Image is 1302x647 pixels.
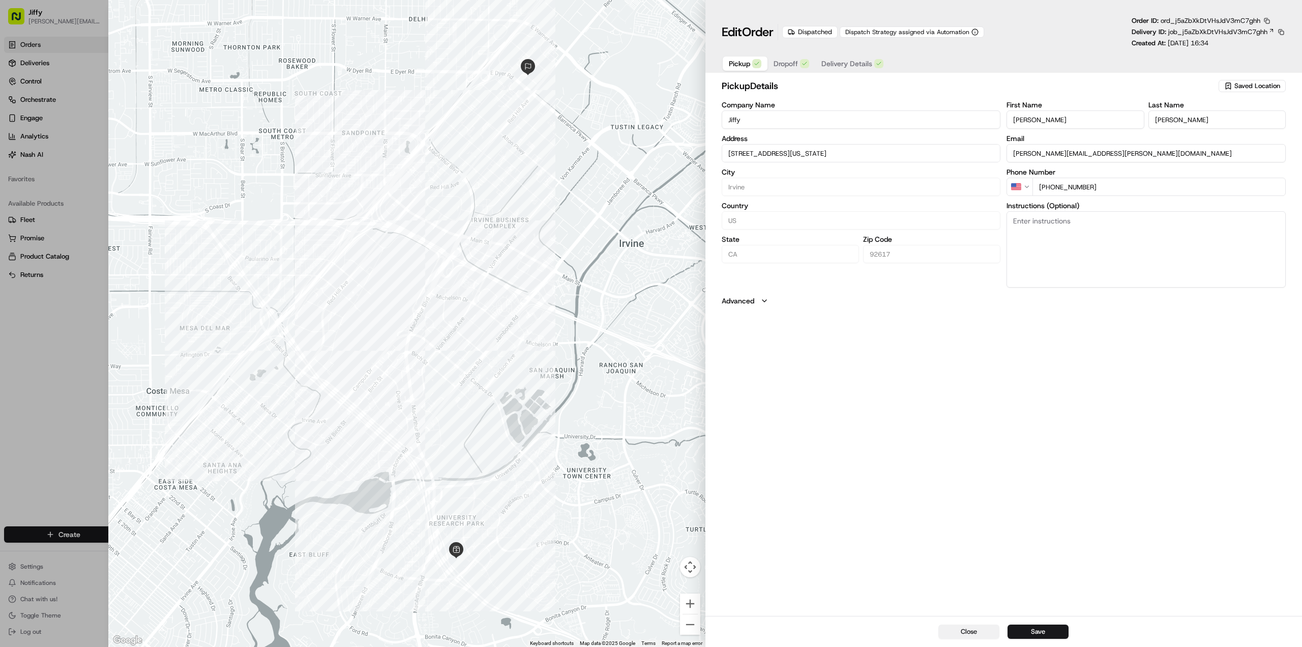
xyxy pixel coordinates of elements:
p: Welcome 👋 [10,40,185,57]
label: Email [1007,135,1286,142]
a: 📗Knowledge Base [6,143,82,161]
span: Map data ©2025 Google [580,640,635,646]
span: API Documentation [96,147,163,157]
span: Dropoff [774,59,798,69]
button: Zoom in [680,594,700,614]
div: Start new chat [35,97,167,107]
a: Terms (opens in new tab) [641,640,656,646]
span: Dispatch Strategy assigned via Automation [845,28,969,36]
span: Knowledge Base [20,147,78,157]
a: job_j5aZbXkDtVHsJdV3mC7ghh [1168,27,1275,37]
img: Nash [10,10,31,30]
span: Pylon [101,172,123,180]
input: Enter state [722,245,859,263]
input: Enter first name [1007,110,1144,129]
span: Order [742,24,774,40]
input: Enter city [722,178,1001,196]
label: Advanced [722,296,754,306]
button: Dispatch Strategy assigned via Automation [840,26,984,38]
a: Open this area in Google Maps (opens a new window) [111,634,144,647]
button: Saved Location [1219,79,1286,93]
span: ord_j5aZbXkDtVHsJdV3mC7ghh [1161,16,1260,25]
button: Start new chat [173,100,185,112]
a: 💻API Documentation [82,143,167,161]
label: Country [722,202,1001,209]
input: Enter zip code [863,245,1000,263]
p: Created At: [1132,39,1208,48]
div: 💻 [86,148,94,156]
div: Dispatched [782,26,838,38]
label: First Name [1007,101,1144,108]
button: Keyboard shortcuts [530,640,574,647]
div: 📗 [10,148,18,156]
input: Got a question? Start typing here... [26,65,183,76]
input: Enter last name [1148,110,1286,129]
button: Zoom out [680,614,700,635]
input: Enter phone number [1032,178,1286,196]
input: Enter country [722,211,1001,230]
label: Phone Number [1007,168,1286,176]
label: Zip Code [863,236,1000,243]
h1: Edit [722,24,774,40]
label: Company Name [722,101,1001,108]
button: Map camera controls [680,557,700,577]
input: Enter email [1007,144,1286,162]
h2: pickup Details [722,79,1217,93]
span: Saved Location [1234,81,1280,91]
div: Delivery ID: [1132,27,1286,37]
img: Google [111,634,144,647]
span: Delivery Details [821,59,872,69]
label: Last Name [1148,101,1286,108]
label: City [722,168,1001,176]
button: Close [938,625,999,639]
span: [DATE] 16:34 [1168,39,1208,47]
a: Report a map error [662,640,702,646]
label: Address [722,135,1001,142]
div: We're available if you need us! [35,107,129,115]
img: 1736555255976-a54dd68f-1ca7-489b-9aae-adbdc363a1c4 [10,97,28,115]
p: Order ID: [1132,16,1260,25]
a: Powered byPylon [72,172,123,180]
label: State [722,236,859,243]
input: 5151 California Ave #100, Irvine, CA 92617, USA [722,144,1001,162]
span: job_j5aZbXkDtVHsJdV3mC7ghh [1168,27,1267,37]
span: Pickup [729,59,750,69]
button: Advanced [722,296,1286,306]
input: Enter company name [722,110,1001,129]
label: Instructions (Optional) [1007,202,1286,209]
button: Save [1008,625,1069,639]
